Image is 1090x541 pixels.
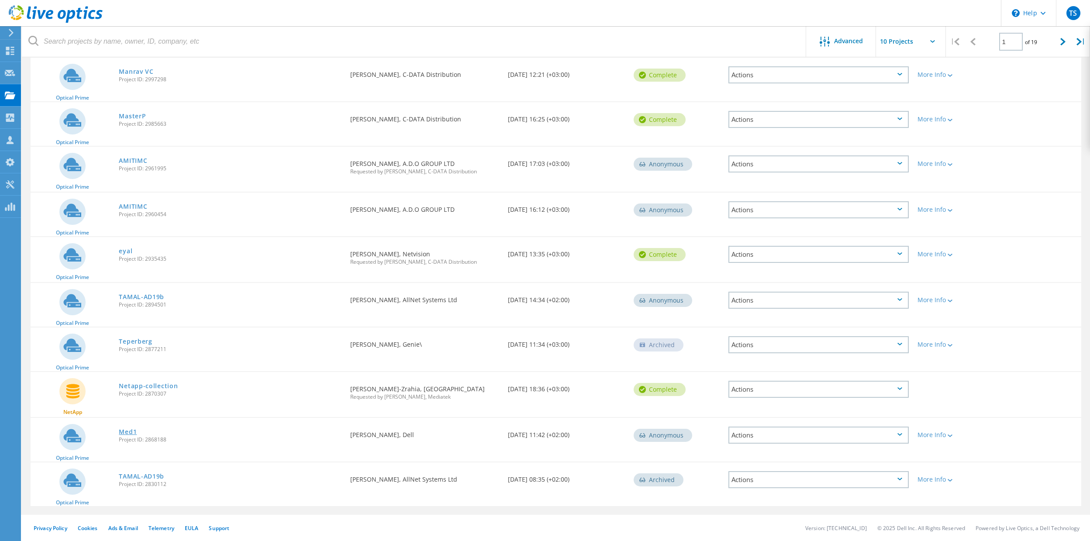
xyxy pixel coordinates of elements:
a: Support [209,524,229,532]
div: [PERSON_NAME], Netvision [346,237,504,273]
div: [PERSON_NAME], A.D.O GROUP LTD [346,193,504,221]
div: [PERSON_NAME], Genie\ [346,327,504,356]
li: Powered by Live Optics, a Dell Technology [976,524,1080,532]
span: Project ID: 2960454 [119,212,341,217]
span: Optical Prime [56,95,89,100]
span: Project ID: 2961995 [119,166,341,171]
div: [DATE] 16:25 (+03:00) [504,102,630,131]
div: [DATE] 12:21 (+03:00) [504,58,630,86]
a: Live Optics Dashboard [9,18,103,24]
a: AMITIMC [119,158,147,164]
li: Version: [TECHNICAL_ID] [805,524,867,532]
div: More Info [918,207,993,213]
div: More Info [918,116,993,122]
div: More Info [918,432,993,438]
div: [DATE] 11:34 (+03:00) [504,327,630,356]
span: Optical Prime [56,275,89,280]
span: TS [1069,10,1077,17]
div: Anonymous [634,158,692,171]
div: Actions [728,155,909,172]
div: Archived [634,473,683,486]
a: Ads & Email [108,524,138,532]
div: [PERSON_NAME]-Zrahia, [GEOGRAPHIC_DATA] [346,372,504,408]
span: Optical Prime [56,140,89,145]
a: AMITIMC [119,203,147,210]
a: Cookies [78,524,98,532]
span: Project ID: 2985663 [119,121,341,127]
span: Requested by [PERSON_NAME], Mediatek [350,394,499,400]
span: Optical Prime [56,455,89,461]
div: [PERSON_NAME], C-DATA Distribution [346,58,504,86]
span: Project ID: 2868188 [119,437,341,442]
div: More Info [918,297,993,303]
a: Teperberg [119,338,152,345]
span: of 19 [1025,38,1037,46]
div: | [1072,26,1090,57]
div: Actions [728,246,909,263]
div: Complete [634,113,686,126]
div: Actions [728,111,909,128]
span: Optical Prime [56,320,89,326]
div: [PERSON_NAME], AllNet Systems Ltd [346,283,504,312]
a: Privacy Policy [34,524,67,532]
a: TAMAL-AD19b [119,473,164,479]
span: Optical Prime [56,500,89,505]
span: NetApp [63,410,82,415]
div: More Info [918,341,993,348]
span: Advanced [834,38,863,44]
div: Actions [728,336,909,353]
span: Project ID: 2997298 [119,77,341,82]
span: Project ID: 2894501 [119,302,341,307]
div: [DATE] 18:36 (+03:00) [504,372,630,401]
a: Manrav VC [119,69,153,75]
span: Project ID: 2935435 [119,256,341,262]
div: [DATE] 13:35 (+03:00) [504,237,630,266]
span: Project ID: 2870307 [119,391,341,396]
a: Med1 [119,429,137,435]
span: Project ID: 2830112 [119,482,341,487]
div: [DATE] 16:12 (+03:00) [504,193,630,221]
div: Actions [728,201,909,218]
a: MasterP [119,113,146,119]
span: Project ID: 2877211 [119,347,341,352]
div: Complete [634,248,686,261]
div: [PERSON_NAME], C-DATA Distribution [346,102,504,131]
div: [DATE] 08:35 (+02:00) [504,462,630,491]
div: Anonymous [634,294,692,307]
div: Actions [728,427,909,444]
div: Archived [634,338,683,351]
div: More Info [918,161,993,167]
span: Requested by [PERSON_NAME], C-DATA Distribution [350,259,499,265]
div: Actions [728,66,909,83]
div: Actions [728,292,909,309]
div: Complete [634,383,686,396]
div: More Info [918,251,993,257]
div: Actions [728,471,909,488]
span: Optical Prime [56,365,89,370]
a: eyal [119,248,132,254]
span: Optical Prime [56,184,89,190]
svg: \n [1012,9,1020,17]
div: More Info [918,476,993,482]
div: | [946,26,964,57]
a: Netapp-collection [119,383,178,389]
li: © 2025 Dell Inc. All Rights Reserved [877,524,965,532]
div: Anonymous [634,429,692,442]
a: EULA [185,524,198,532]
div: [DATE] 14:34 (+02:00) [504,283,630,312]
div: Anonymous [634,203,692,217]
input: Search projects by name, owner, ID, company, etc [22,26,807,57]
div: [DATE] 17:03 (+03:00) [504,147,630,176]
span: Optical Prime [56,230,89,235]
a: Telemetry [148,524,174,532]
a: TAMAL-AD19b [119,294,164,300]
div: [PERSON_NAME], A.D.O GROUP LTD [346,147,504,183]
div: [DATE] 11:42 (+02:00) [504,418,630,447]
div: More Info [918,72,993,78]
div: Actions [728,381,909,398]
div: [PERSON_NAME], Dell [346,418,504,447]
span: Requested by [PERSON_NAME], C-DATA Distribution [350,169,499,174]
div: [PERSON_NAME], AllNet Systems Ltd [346,462,504,491]
div: Complete [634,69,686,82]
